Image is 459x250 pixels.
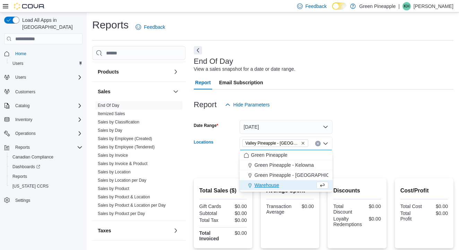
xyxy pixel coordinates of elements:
[245,140,300,147] span: Valley Pineapple - [GEOGRAPHIC_DATA]
[98,178,146,183] a: Sales by Location per Day
[10,172,30,181] a: Reports
[333,187,381,195] h2: Discounts
[15,117,32,122] span: Inventory
[10,172,83,181] span: Reports
[133,20,168,34] a: Feedback
[98,103,119,108] a: End Of Day
[98,88,111,95] h3: Sales
[1,129,85,138] button: Operations
[240,120,332,134] button: [DATE]
[12,50,29,58] a: Home
[7,162,85,172] a: Dashboards
[242,139,308,147] span: Valley Pineapple - Fruitvale
[266,204,292,215] div: Transaction Average
[7,59,85,68] button: Users
[1,143,85,152] button: Reports
[224,210,247,216] div: $0.00
[12,164,40,170] span: Dashboards
[172,68,180,76] button: Products
[15,89,35,95] span: Customers
[10,59,26,68] a: Users
[1,86,85,96] button: Customers
[333,204,356,215] div: Total Discount
[15,198,30,203] span: Settings
[12,196,83,205] span: Settings
[233,101,270,108] span: Hide Parameters
[98,145,155,149] a: Sales by Employee (Tendered)
[240,180,332,190] button: Warehouse
[219,76,263,89] span: Email Subscription
[333,216,362,227] div: Loyalty Redemptions
[98,88,170,95] button: Sales
[10,182,51,190] a: [US_STATE] CCRS
[1,195,85,205] button: Settings
[12,143,83,152] span: Reports
[12,61,23,66] span: Users
[98,227,170,234] button: Taxes
[240,150,332,190] div: Choose from the following options
[12,102,32,110] button: Catalog
[172,226,180,235] button: Taxes
[10,182,83,190] span: Washington CCRS
[194,139,214,145] label: Locations
[98,128,122,133] a: Sales by Day
[254,162,314,169] span: Green Pineapple - Kelowna
[1,101,85,111] button: Catalog
[98,153,128,158] a: Sales by Invoice
[224,204,247,209] div: $0.00
[199,230,219,241] strong: Total Invoiced
[98,195,150,199] a: Sales by Product & Location
[251,152,287,158] span: Green Pineapple
[194,101,217,109] h3: Report
[98,161,147,166] a: Sales by Invoice & Product
[400,210,423,222] div: Total Profit
[10,59,83,68] span: Users
[172,87,180,96] button: Sales
[425,204,448,209] div: $0.00
[414,2,453,10] p: [PERSON_NAME]
[1,115,85,124] button: Inventory
[15,145,30,150] span: Reports
[1,49,85,59] button: Home
[12,143,33,152] button: Reports
[224,217,247,223] div: $0.00
[358,204,381,209] div: $0.00
[4,46,83,223] nav: Complex example
[98,68,170,75] button: Products
[12,196,33,205] a: Settings
[12,174,27,179] span: Reports
[12,102,83,110] span: Catalog
[12,73,29,81] button: Users
[19,17,83,31] span: Load All Apps in [GEOGRAPHIC_DATA]
[359,2,396,10] p: Green Pineapple
[301,141,305,145] button: Remove Valley Pineapple - Fruitvale from selection in this group
[98,111,125,116] a: Itemized Sales
[194,57,233,66] h3: End Of Day
[1,72,85,82] button: Users
[254,182,279,189] span: Warehouse
[98,227,111,234] h3: Taxes
[10,153,83,161] span: Canadian Compliance
[7,181,85,191] button: [US_STATE] CCRS
[240,160,332,170] button: Green Pineapple - Kelowna
[398,2,400,10] p: |
[12,129,83,138] span: Operations
[12,87,83,96] span: Customers
[7,152,85,162] button: Canadian Compliance
[194,66,295,73] div: View a sales snapshot for a date or date range.
[194,46,202,54] button: Next
[12,129,38,138] button: Operations
[12,115,35,124] button: Inventory
[305,3,327,10] span: Feedback
[10,163,83,171] span: Dashboards
[12,49,83,58] span: Home
[144,24,165,31] span: Feedback
[98,136,152,141] a: Sales by Employee (Created)
[10,153,56,161] a: Canadian Compliance
[254,172,346,179] span: Green Pineapple - [GEOGRAPHIC_DATA]
[222,98,272,112] button: Hide Parameters
[98,203,166,208] a: Sales by Product & Location per Day
[98,120,139,124] a: Sales by Classification
[15,75,26,80] span: Users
